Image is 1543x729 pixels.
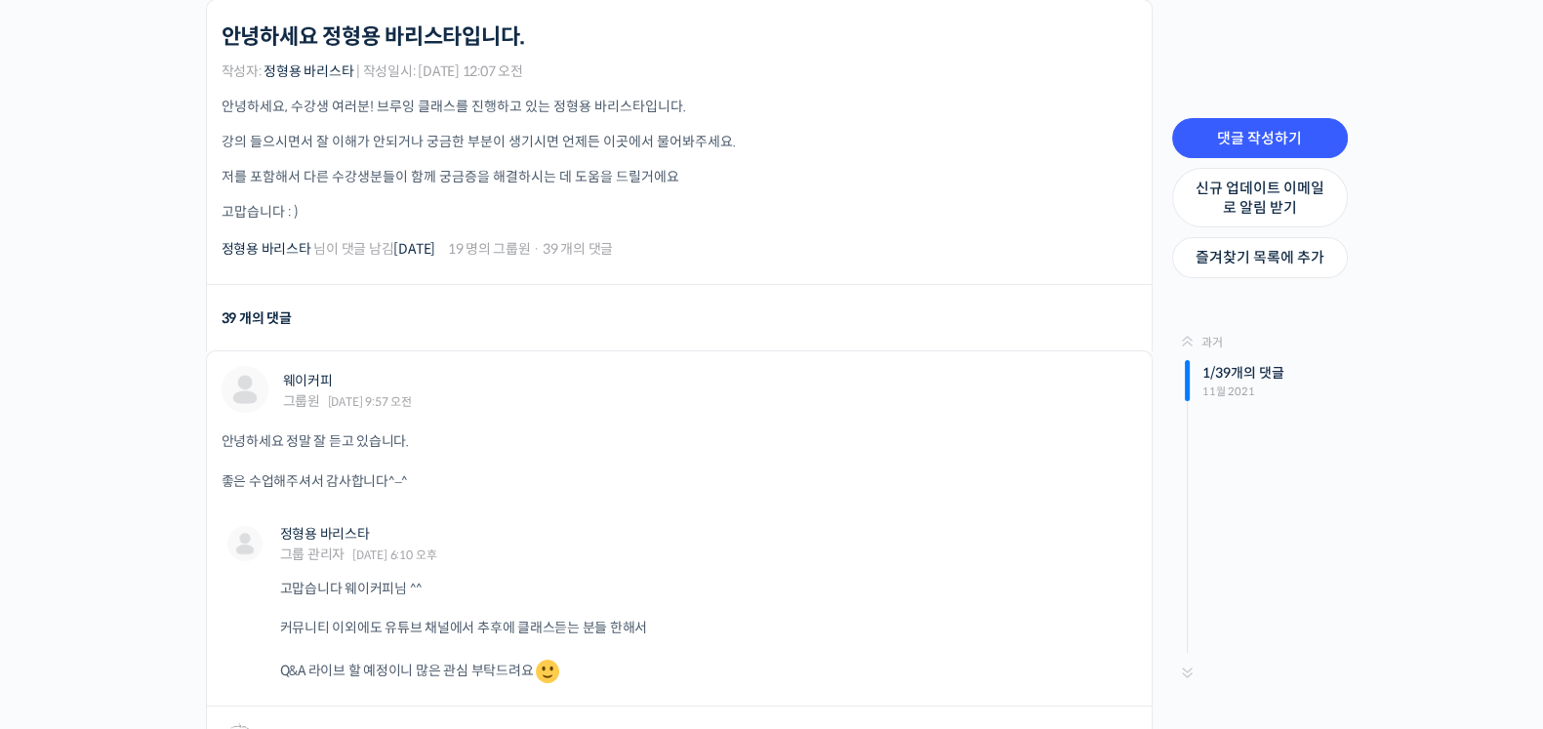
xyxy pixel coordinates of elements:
[222,24,526,50] h1: 안녕하세요 정형용 바리스타입니다.
[252,567,375,616] a: 설정
[1172,168,1348,227] a: 신규 업데이트 이메일로 알림 받기
[222,64,523,78] span: 작성자: | 작성일시: [DATE] 12:07 오전
[1202,386,1348,397] span: 11월 2021
[533,240,540,258] span: ·
[129,567,252,616] a: 대화
[222,471,1137,492] p: 좋은 수업해주셔서 감사합니다^–^
[1201,335,1223,349] span: 과거
[280,657,1117,686] p: Q&A 라이브 할 예정이니 많은 관심 부탁드려요
[283,372,333,389] a: 웨이커피
[222,242,436,256] span: 님이 댓글 남김
[328,396,412,408] span: [DATE] 9:57 오전
[1188,360,1348,401] div: / 개의 댓글
[1182,329,1348,355] a: 과거
[222,203,299,221] span: 고맙습니다 : )
[302,596,325,612] span: 설정
[61,596,73,612] span: 홈
[222,97,1137,117] p: 안녕하세요, 수강생 여러분! 브루잉 클래스를 진행하고 있는 정형용 바리스타입니다.
[280,547,345,561] div: 그룹 관리자
[1215,364,1231,382] span: 39
[280,619,1117,638] p: 커뮤니티 이외에도 유튜브 채널에서 추후에 클래스듣는 분들 한해서
[536,660,559,683] img: 🙂
[179,597,202,613] span: 대화
[1172,118,1348,159] a: 댓글 작성하기
[222,526,268,561] a: "정형용 바리스타"님 프로필 보기
[222,305,292,332] div: 39 개의 댓글
[283,394,320,408] div: 그룹원
[222,240,311,258] a: 정형용 바리스타
[222,431,1137,452] p: 안녕하세요 정말 잘 듣고 있습니다.
[264,62,353,80] a: 정형용 바리스타
[1202,364,1210,382] span: 1
[222,366,268,413] a: "웨이커피"님 프로필 보기
[352,549,436,561] span: [DATE] 6:10 오후
[280,580,1117,599] p: 고맙습니다 웨이커피님 ^^
[543,242,613,256] span: 39 개의 댓글
[222,168,679,185] span: 저를 포함해서 다른 수강생분들이 함께 궁금증을 해결하시는 데 도움을 드릴거에요
[1172,237,1348,278] a: 즐겨찾기 목록에 추가
[222,133,736,150] span: 강의 들으시면서 잘 이해가 안되거나 궁금한 부분이 생기시면 언제든 이곳에서 물어봐주세요.
[6,567,129,616] a: 홈
[280,525,370,543] a: 정형용 바리스타
[448,242,531,256] span: 19 명의 그룹원
[393,240,435,258] a: [DATE]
